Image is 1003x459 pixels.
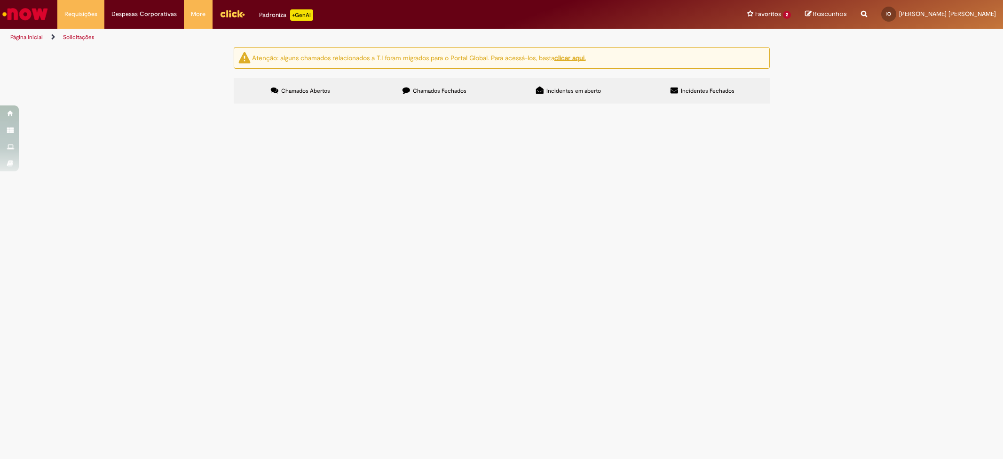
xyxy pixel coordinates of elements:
a: Solicitações [63,33,95,41]
ng-bind-html: Atenção: alguns chamados relacionados a T.I foram migrados para o Portal Global. Para acessá-los,... [252,53,586,62]
img: ServiceNow [1,5,49,24]
span: Rascunhos [813,9,847,18]
a: Página inicial [10,33,43,41]
span: More [191,9,205,19]
span: Incidentes Fechados [681,87,734,95]
img: click_logo_yellow_360x200.png [220,7,245,21]
ul: Trilhas de página [7,29,662,46]
span: Incidentes em aberto [546,87,601,95]
span: Chamados Abertos [281,87,330,95]
div: Padroniza [259,9,313,21]
span: Requisições [64,9,97,19]
span: [PERSON_NAME] [PERSON_NAME] [899,10,996,18]
span: IO [886,11,891,17]
span: Despesas Corporativas [111,9,177,19]
a: clicar aqui. [554,53,586,62]
span: 2 [783,11,791,19]
a: Rascunhos [805,10,847,19]
span: Favoritos [755,9,781,19]
p: +GenAi [290,9,313,21]
span: Chamados Fechados [413,87,466,95]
